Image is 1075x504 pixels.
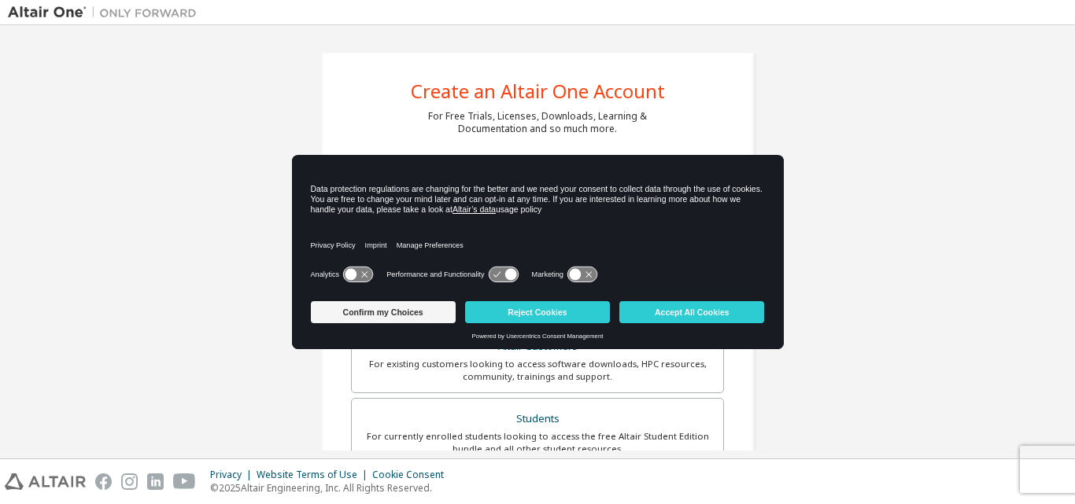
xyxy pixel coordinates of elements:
div: Privacy [210,469,257,481]
img: instagram.svg [121,473,138,490]
img: linkedin.svg [147,473,164,490]
div: For currently enrolled students looking to access the free Altair Student Edition bundle and all ... [361,430,714,455]
img: facebook.svg [95,473,112,490]
p: © 2025 Altair Engineering, Inc. All Rights Reserved. [210,481,453,495]
div: Create an Altair One Account [411,82,665,101]
div: Students [361,408,714,430]
div: For existing customers looking to access software downloads, HPC resources, community, trainings ... [361,358,714,383]
img: Altair One [8,5,205,20]
div: Cookie Consent [372,469,453,481]
div: Website Terms of Use [257,469,372,481]
img: altair_logo.svg [5,473,86,490]
img: youtube.svg [173,473,196,490]
div: For Free Trials, Licenses, Downloads, Learning & Documentation and so much more. [428,110,647,135]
